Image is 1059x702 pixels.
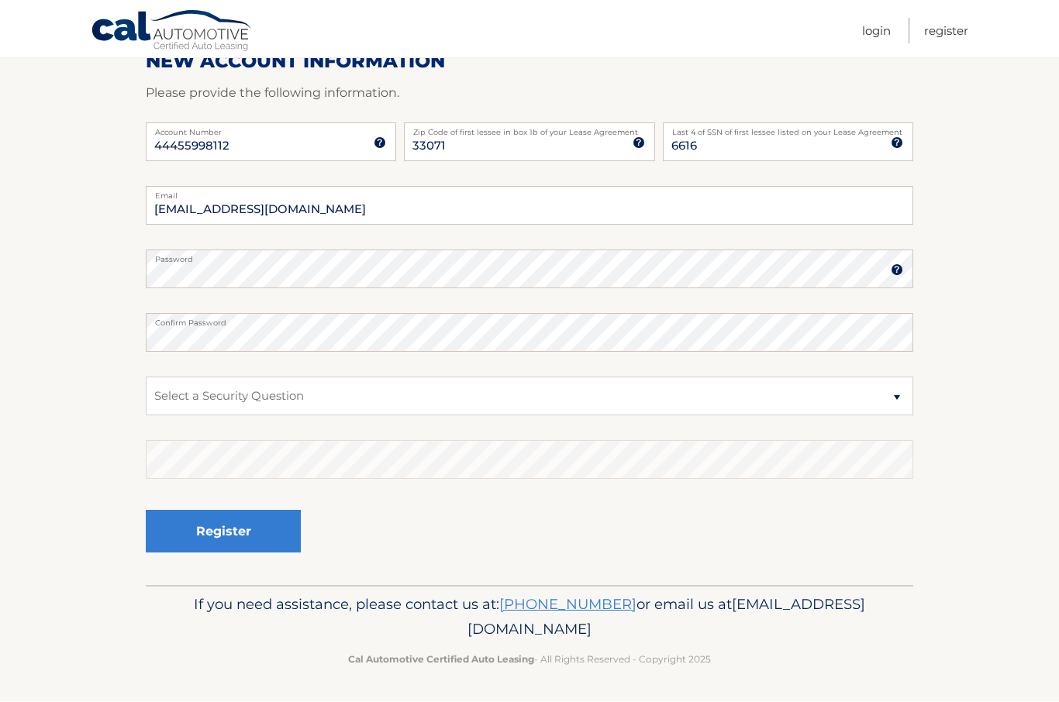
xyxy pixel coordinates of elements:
[146,314,913,326] label: Confirm Password
[891,137,903,150] img: tooltip.svg
[404,123,654,136] label: Zip Code of first lessee in box 1b of your Lease Agreement
[348,654,534,666] strong: Cal Automotive Certified Auto Leasing
[156,593,903,642] p: If you need assistance, please contact us at: or email us at
[924,19,968,44] a: Register
[499,596,636,614] a: [PHONE_NUMBER]
[663,123,913,136] label: Last 4 of SSN of first lessee listed on your Lease Agreement
[374,137,386,150] img: tooltip.svg
[146,250,913,263] label: Password
[146,123,396,136] label: Account Number
[663,123,913,162] input: SSN or EIN (last 4 digits only)
[633,137,645,150] img: tooltip.svg
[146,123,396,162] input: Account Number
[146,511,301,553] button: Register
[891,264,903,277] img: tooltip.svg
[467,596,865,638] span: [EMAIL_ADDRESS][DOMAIN_NAME]
[146,50,913,74] h2: New Account Information
[862,19,891,44] a: Login
[91,10,254,55] a: Cal Automotive
[146,83,913,105] p: Please provide the following information.
[404,123,654,162] input: Zip Code
[146,187,913,199] label: Email
[146,187,913,225] input: Email
[156,652,903,668] p: - All Rights Reserved - Copyright 2025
